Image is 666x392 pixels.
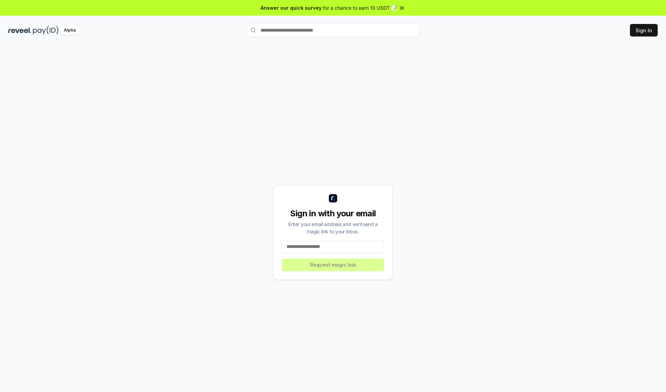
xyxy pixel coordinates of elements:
img: logo_small [329,194,337,202]
div: Alpha [60,26,79,35]
span: Answer our quick survey [261,4,322,11]
div: Sign in with your email [282,208,384,219]
img: pay_id [33,26,59,35]
span: for a chance to earn 10 USDT 📝 [323,4,397,11]
div: Enter your email address and we’ll send a magic link to your inbox. [282,220,384,235]
img: reveel_dark [8,26,32,35]
button: Sign In [630,24,658,36]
